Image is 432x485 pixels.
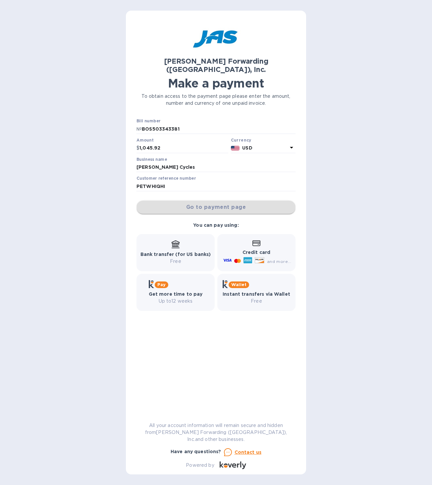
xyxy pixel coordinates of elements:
b: [PERSON_NAME] Forwarding ([GEOGRAPHIC_DATA]), Inc. [164,57,268,74]
input: Enter bill number [142,124,296,134]
p: Powered by [186,462,214,469]
b: You can pay using: [193,222,239,228]
p: To obtain access to the payment page please enter the amount, number and currency of one unpaid i... [136,93,296,107]
label: Business name [136,157,167,161]
u: Contact us [235,450,262,455]
b: Get more time to pay [149,291,203,297]
b: Currency [231,138,251,143]
p: Up to 12 weeks [149,298,203,305]
b: USD [242,145,252,151]
label: Amount [136,138,153,142]
b: Pay [157,282,166,287]
h1: Make a payment [136,76,296,90]
input: Enter business name [136,162,296,172]
b: Have any questions? [171,449,221,454]
img: USD [231,146,240,151]
input: 0.00 [139,143,228,153]
span: and more... [267,259,291,264]
b: Instant transfers via Wallet [223,291,290,297]
p: Free [223,298,290,305]
input: Enter customer reference number [136,181,296,191]
p: № [136,126,142,133]
p: $ [136,145,139,152]
label: Customer reference number [136,177,196,181]
p: Free [140,258,211,265]
b: Bank transfer (for US banks) [140,252,211,257]
b: Wallet [231,282,246,287]
b: Credit card [243,250,270,255]
label: Bill number [136,119,160,123]
p: All your account information will remain secure and hidden from [PERSON_NAME] Forwarding ([GEOGRA... [136,422,296,443]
